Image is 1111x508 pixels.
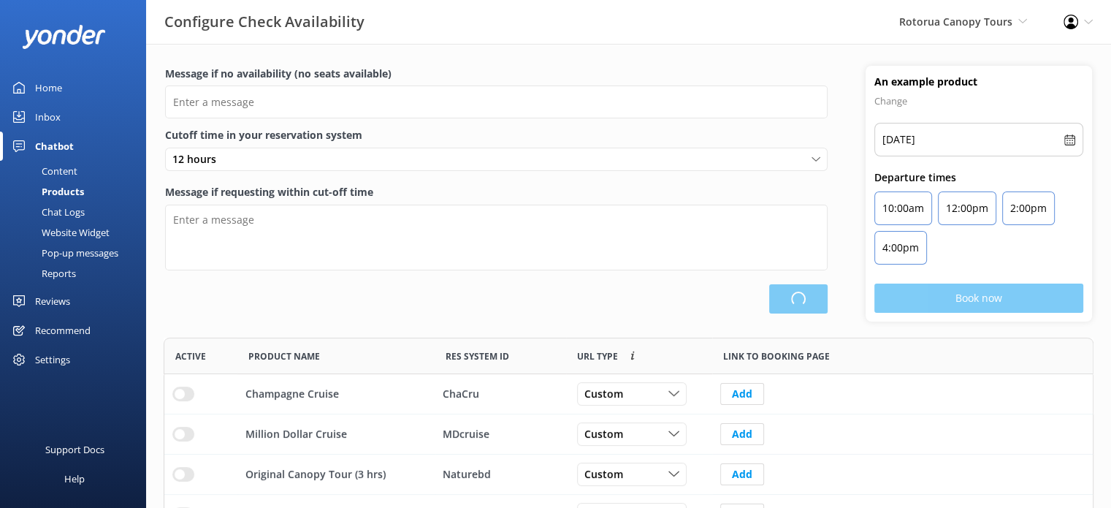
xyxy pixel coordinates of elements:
[35,132,74,161] div: Chatbot
[64,464,85,493] div: Help
[9,202,85,222] div: Chat Logs
[245,386,339,402] p: Champagne Cruise
[874,75,1083,89] h4: An example product
[248,349,320,363] span: Product Name
[577,349,618,363] span: Link to booking page
[882,131,915,148] p: [DATE]
[35,73,62,102] div: Home
[35,316,91,345] div: Recommend
[720,383,764,405] button: Add
[164,414,1093,455] div: row
[9,181,84,202] div: Products
[9,263,146,284] a: Reports
[165,66,828,82] label: Message if no availability (no seats available)
[584,386,632,402] span: Custom
[165,127,828,143] label: Cutoff time in your reservation system
[9,161,77,181] div: Content
[164,374,1093,414] div: row
[175,349,206,363] span: Active
[9,202,146,222] a: Chat Logs
[882,200,924,217] p: 10:00am
[9,243,118,263] div: Pop-up messages
[165,184,828,200] label: Message if requesting within cut-off time
[720,423,764,445] button: Add
[35,102,61,132] div: Inbox
[164,10,364,34] h3: Configure Check Availability
[584,426,632,442] span: Custom
[35,345,70,374] div: Settings
[9,181,146,202] a: Products
[720,463,764,485] button: Add
[9,222,146,243] a: Website Widget
[9,222,110,243] div: Website Widget
[1010,200,1047,217] p: 2:00pm
[172,151,225,167] span: 12 hours
[899,15,1012,29] span: Rotorua Canopy Tours
[9,263,76,284] div: Reports
[443,426,558,442] div: MDcruise
[882,239,919,257] p: 4:00pm
[22,25,106,49] img: yonder-white-logo.png
[723,349,830,363] span: Link to booking page
[45,435,104,464] div: Support Docs
[35,287,70,316] div: Reviews
[874,170,1083,186] p: Departure times
[245,426,347,442] p: Million Dollar Cruise
[9,161,146,181] a: Content
[584,466,632,482] span: Custom
[446,349,509,363] span: Res System ID
[165,86,828,118] input: Enter a message
[9,243,146,263] a: Pop-up messages
[245,466,386,482] p: Original Canopy Tour (3 hrs)
[164,455,1093,495] div: row
[874,92,1083,110] p: Change
[443,386,558,402] div: ChaCru
[946,200,988,217] p: 12:00pm
[443,466,558,482] div: Naturebd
